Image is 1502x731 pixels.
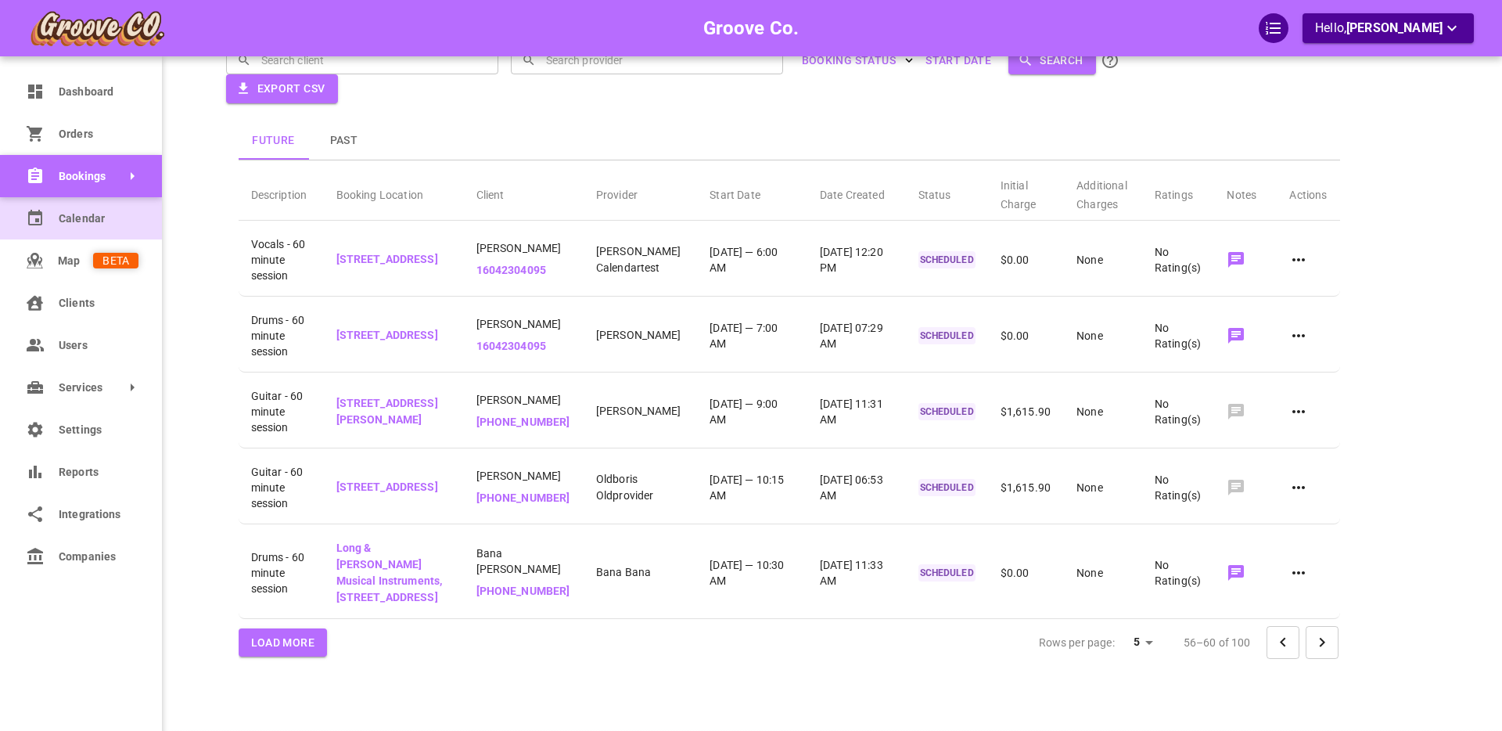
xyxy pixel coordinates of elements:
button: Search [1008,46,1095,75]
td: Drums - 60 minute session [239,528,324,619]
td: No Rating(s) [1142,376,1215,448]
button: Load More [239,628,328,657]
span: [PERSON_NAME] [1346,20,1443,35]
td: [DATE] 11:33 AM [807,528,906,619]
p: Oldboris Oldprovider [596,471,685,504]
button: Start Date [919,46,997,75]
p: Long & [PERSON_NAME] Musical Instruments, [STREET_ADDRESS] [336,540,451,606]
th: Status [906,164,988,221]
td: None [1064,528,1142,619]
p: Bana Bana [596,564,685,581]
span: Map [58,253,93,269]
p: [STREET_ADDRESS] [336,479,451,495]
p: 16042304095 [476,262,571,279]
td: None [1064,376,1142,448]
p: SCHEDULED [918,327,976,344]
th: Ratings [1142,164,1215,221]
button: Future [239,122,309,160]
p: SCHEDULED [918,564,976,582]
td: None [1064,224,1142,297]
span: [PERSON_NAME] [476,240,571,256]
button: Go to next page [1306,626,1339,659]
td: Vocals - 60 minute session [239,224,324,297]
span: Settings [59,422,138,438]
p: 56–60 of 100 [1184,635,1251,650]
p: [PERSON_NAME] Calendartest [596,243,685,276]
span: Clients [59,295,138,311]
img: company-logo [28,9,166,48]
td: [DATE] 07:29 AM [807,300,906,373]
td: No Rating(s) [1142,452,1215,524]
th: Booking Location [324,164,464,221]
td: [DATE] 06:53 AM [807,452,906,524]
p: [PHONE_NUMBER] [476,583,571,600]
td: Guitar - 60 minute session [239,376,324,448]
th: Start Date [697,164,807,221]
th: Date Created [807,164,906,221]
button: Past [309,122,379,160]
td: No Rating(s) [1142,300,1215,373]
td: Guitar - 60 minute session [239,452,324,524]
span: Dashboard [59,84,138,100]
td: [DATE] — 9:00 AM [697,376,807,448]
span: BETA [93,253,138,269]
h6: Groove Co. [703,13,800,43]
div: 5 [1121,631,1159,654]
span: Calendar [59,211,138,227]
p: [STREET_ADDRESS] [336,327,451,344]
button: Go to previous page [1267,626,1299,659]
td: [DATE] 11:31 AM [807,376,906,448]
td: [DATE] 12:20 PM [807,224,906,297]
span: [PERSON_NAME] [476,316,571,332]
span: $1,615.90 [1001,481,1051,494]
th: Provider [584,164,697,221]
p: [PHONE_NUMBER] [476,414,571,430]
th: Notes [1214,164,1277,221]
button: Click the Search button to submit your search. All name/email searches are CASE SENSITIVE. To sea... [1096,46,1124,74]
p: [STREET_ADDRESS] [336,251,451,268]
td: None [1064,300,1142,373]
p: [STREET_ADDRESS][PERSON_NAME] [336,395,451,428]
td: [DATE] — 10:30 AM [697,528,807,619]
p: SCHEDULED [918,479,976,496]
td: No Rating(s) [1142,528,1215,619]
span: [PERSON_NAME] [476,392,571,408]
button: BOOKING STATUS [796,46,920,75]
th: Description [239,164,324,221]
span: Orders [59,126,138,142]
p: SCHEDULED [918,403,976,420]
th: Actions [1277,164,1339,221]
span: $0.00 [1001,329,1029,342]
td: [DATE] — 6:00 AM [697,224,807,297]
span: Users [59,337,138,354]
th: Client [464,164,584,221]
td: None [1064,452,1142,524]
p: [PERSON_NAME] [596,403,685,420]
span: $0.00 [1001,567,1029,579]
input: Search provider [542,46,772,74]
th: Initial Charge [988,164,1064,221]
p: [PERSON_NAME] [596,327,685,344]
span: Companies [59,549,138,565]
span: $1,615.90 [1001,405,1051,418]
td: No Rating(s) [1142,224,1215,297]
button: Hello,[PERSON_NAME] [1303,13,1474,43]
span: $0.00 [1001,254,1029,266]
td: [DATE] — 10:15 AM [697,452,807,524]
td: [DATE] — 7:00 AM [697,300,807,373]
th: Additional Charges [1064,164,1142,221]
button: Export CSV [226,74,338,103]
p: [PHONE_NUMBER] [476,490,571,506]
span: Bana [PERSON_NAME] [476,546,571,577]
span: Integrations [59,506,138,523]
div: QuickStart Guide [1259,13,1288,43]
p: SCHEDULED [918,251,976,268]
p: Rows per page: [1039,635,1115,650]
p: Hello, [1315,19,1461,38]
p: 16042304095 [476,338,571,355]
td: Drums - 60 minute session [239,300,324,373]
span: Reports [59,464,138,481]
span: [PERSON_NAME] [476,468,571,484]
input: Search client [257,46,487,74]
